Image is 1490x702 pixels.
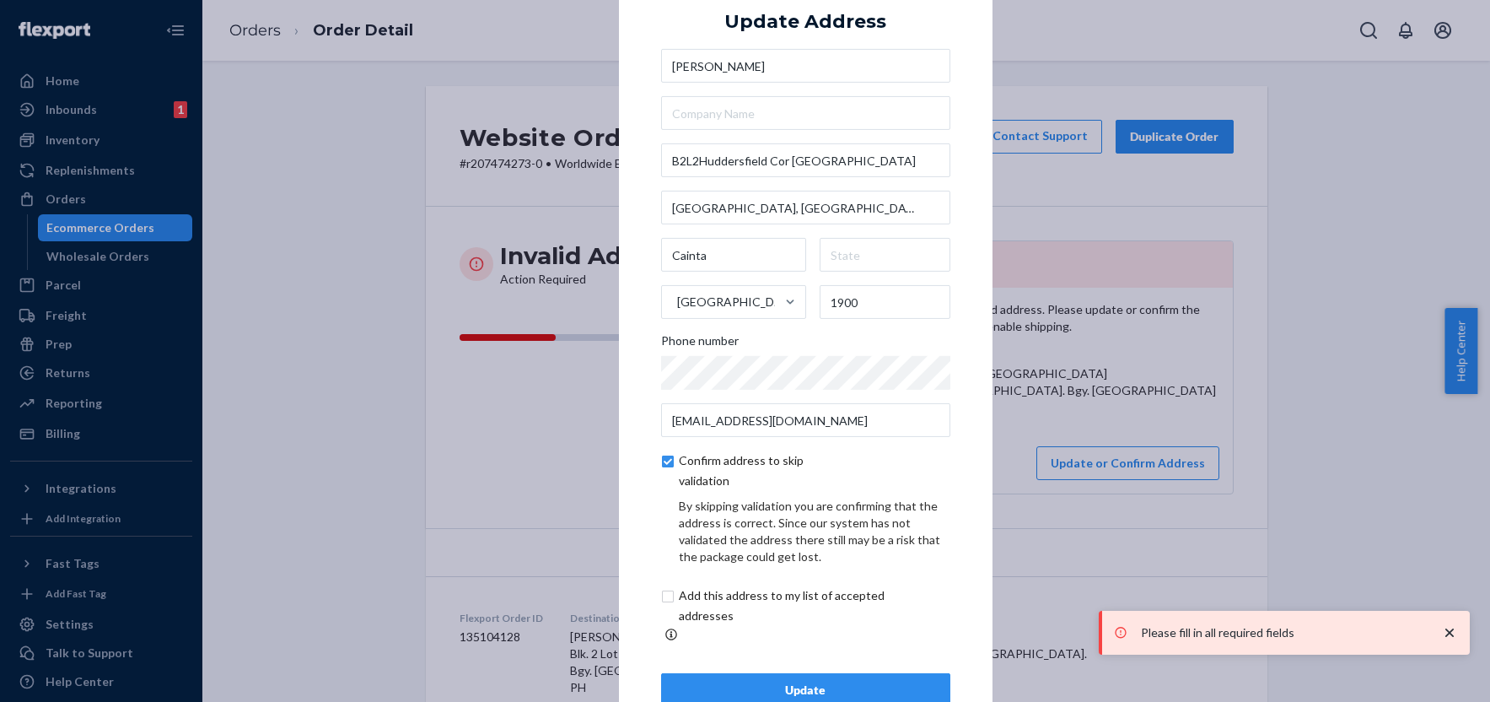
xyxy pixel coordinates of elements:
div: [GEOGRAPHIC_DATA] [677,294,784,310]
span: Phone number [661,332,739,356]
input: Company Name [661,96,950,130]
input: Street Address 2 (Optional) [661,191,950,224]
input: State [820,238,950,272]
div: Update [675,682,936,699]
input: Street Address [661,143,950,177]
p: Please fill in all required fields [1141,624,1424,641]
input: [GEOGRAPHIC_DATA] [675,285,677,319]
div: By skipping validation you are confirming that the address is correct. Since our system has not v... [679,498,950,565]
svg: close toast [1441,624,1458,641]
input: City [661,238,807,272]
input: ZIP Code [820,285,950,319]
div: Update Address [724,12,886,32]
input: First & Last Name [661,49,950,83]
input: Email (Only Required for International) [661,403,950,437]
